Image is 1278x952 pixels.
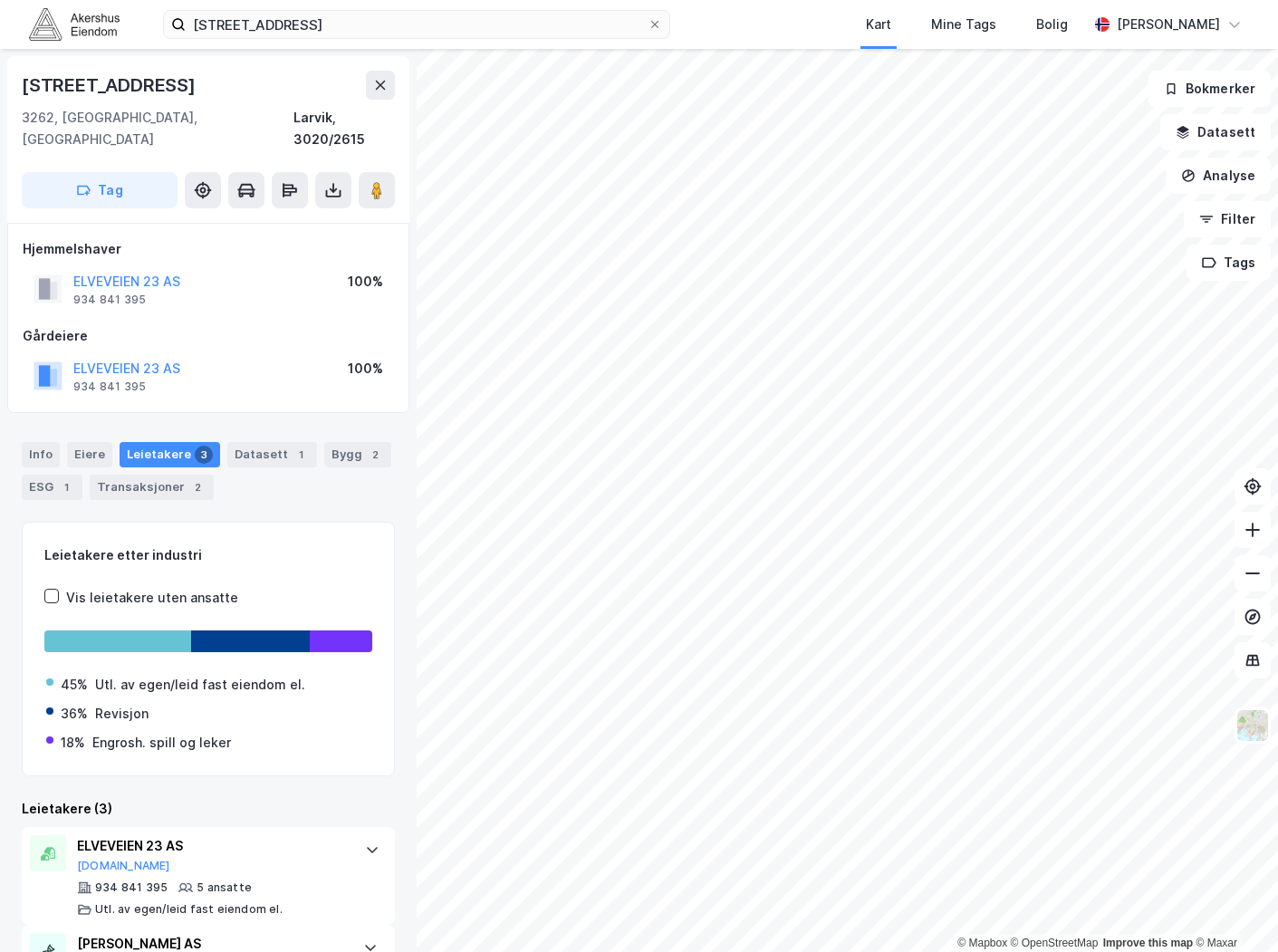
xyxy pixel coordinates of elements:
[1187,865,1278,952] iframe: Chat Widget
[44,544,372,566] div: Leietakere etter industri
[292,446,310,464] div: 1
[1011,937,1099,949] a: OpenStreetMap
[61,674,88,696] div: 45%
[1187,245,1271,281] button: Tags
[1235,708,1270,743] img: Z
[188,478,207,496] div: 2
[931,14,996,35] div: Mine Tags
[61,703,88,725] div: 36%
[61,732,85,754] div: 18%
[22,107,293,150] div: 3262, [GEOGRAPHIC_DATA], [GEOGRAPHIC_DATA]
[1160,114,1271,150] button: Datasett
[1103,937,1193,949] a: Improve this map
[95,674,305,696] div: Utl. av egen/leid fast eiendom el.
[95,880,168,895] div: 934 841 395
[195,446,213,464] div: 3
[324,442,391,467] div: Bygg
[67,442,112,467] div: Eiere
[366,446,384,464] div: 2
[57,478,75,496] div: 1
[186,11,648,38] input: Søk på adresse, matrikkel, gårdeiere, leietakere eller personer
[22,442,60,467] div: Info
[22,172,178,208] button: Tag
[90,475,214,500] div: Transaksjoner
[1184,201,1271,237] button: Filter
[348,358,383,380] div: 100%
[73,293,146,307] div: 934 841 395
[348,271,383,293] div: 100%
[957,937,1007,949] a: Mapbox
[73,380,146,394] div: 934 841 395
[22,71,199,100] div: [STREET_ADDRESS]
[23,238,394,260] div: Hjemmelshaver
[77,835,347,857] div: ELVEVEIEN 23 AS
[77,859,170,873] button: [DOMAIN_NAME]
[293,107,395,150] div: Larvik, 3020/2615
[120,442,220,467] div: Leietakere
[1187,865,1278,952] div: Kontrollprogram for chat
[29,8,120,40] img: akershus-eiendom-logo.9091f326c980b4bce74ccdd9f866810c.svg
[1166,158,1271,194] button: Analyse
[66,587,238,609] div: Vis leietakere uten ansatte
[227,442,317,467] div: Datasett
[23,325,394,347] div: Gårdeiere
[1148,71,1271,107] button: Bokmerker
[92,732,231,754] div: Engrosh. spill og leker
[22,475,82,500] div: ESG
[95,902,283,917] div: Utl. av egen/leid fast eiendom el.
[197,880,252,895] div: 5 ansatte
[1036,14,1068,35] div: Bolig
[1117,14,1220,35] div: [PERSON_NAME]
[866,14,891,35] div: Kart
[22,798,395,820] div: Leietakere (3)
[95,703,149,725] div: Revisjon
